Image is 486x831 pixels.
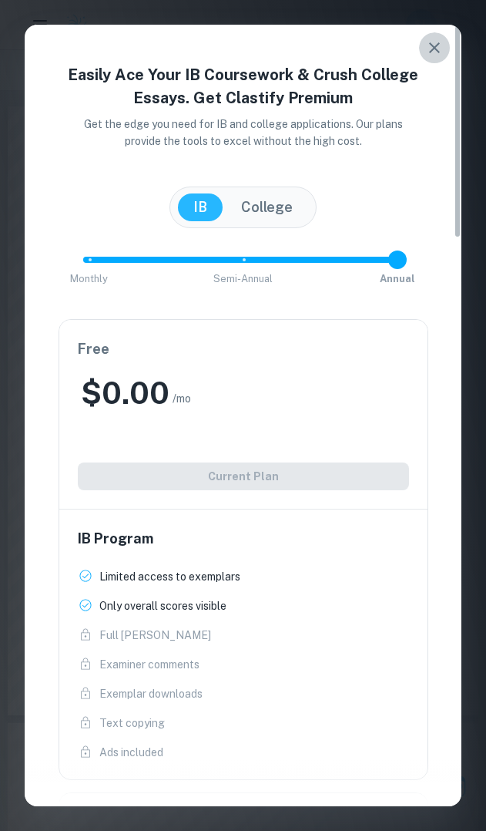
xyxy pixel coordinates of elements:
span: Semi-Annual [213,273,273,284]
p: Exemplar downloads [99,685,203,702]
span: /mo [173,390,191,407]
p: Limited access to exemplars [99,568,240,585]
h2: $ 0.00 [81,372,169,413]
p: Get the edge you need for IB and college applications. Our plans provide the tools to excel witho... [83,116,403,150]
p: Ads included [99,744,163,761]
h4: Easily Ace Your IB Coursework & Crush College Essays. Get Clastify Premium [43,63,443,109]
p: Examiner comments [99,656,199,673]
button: College [226,193,308,221]
h6: IB Program [78,528,409,550]
p: Full [PERSON_NAME] [99,627,211,644]
h6: Free [78,338,409,360]
p: Text copying [99,715,165,732]
button: IB [178,193,223,221]
p: Only overall scores visible [99,597,226,614]
span: Annual [380,273,415,284]
span: Monthly [70,273,108,284]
